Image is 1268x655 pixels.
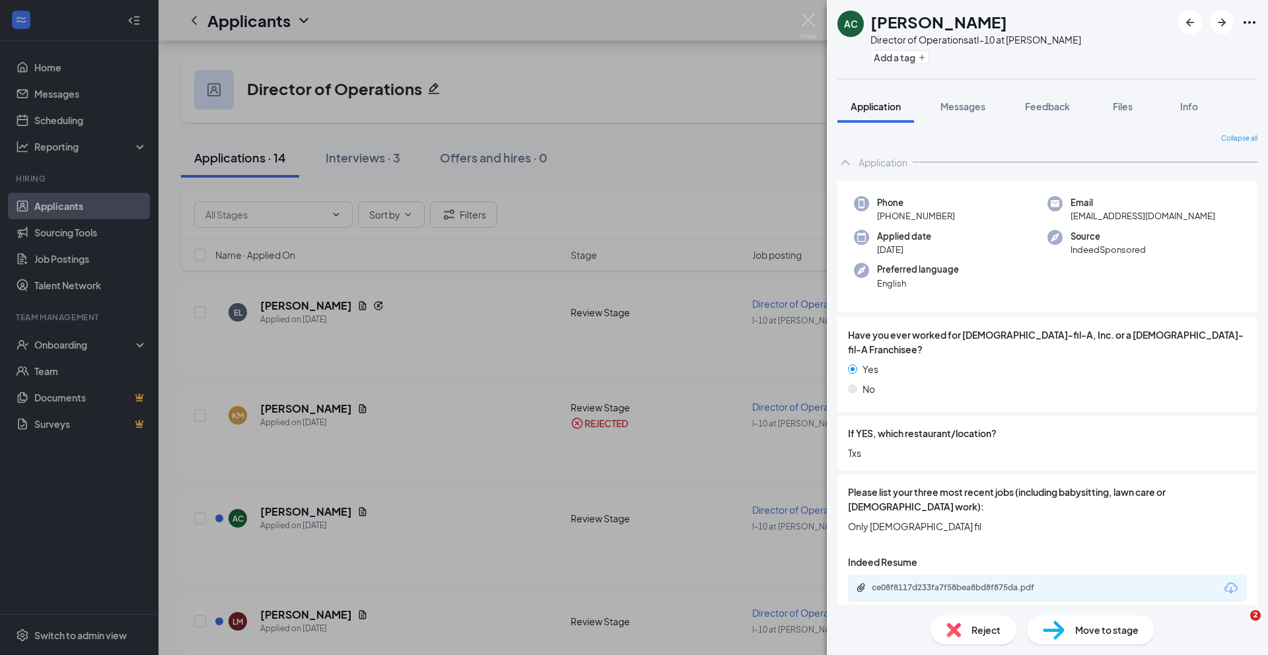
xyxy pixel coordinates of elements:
span: Messages [940,100,985,112]
svg: Plus [918,53,926,61]
svg: Paperclip [856,582,866,593]
span: Email [1071,196,1215,209]
span: Please list your three most recent jobs (including babysitting, lawn care or [DEMOGRAPHIC_DATA] w... [848,485,1247,514]
span: Indeed Resume [848,555,917,569]
span: [DATE] [877,243,931,256]
span: Txs [848,446,1247,460]
svg: Ellipses [1242,15,1257,30]
h1: [PERSON_NAME] [870,11,1007,33]
span: Only [DEMOGRAPHIC_DATA] fil [848,519,1247,534]
span: Collapse all [1221,133,1257,144]
span: Have you ever worked for [DEMOGRAPHIC_DATA]-fil-A, Inc. or a [DEMOGRAPHIC_DATA]-fil-A Franchisee? [848,327,1247,357]
span: IndeedSponsored [1071,243,1146,256]
a: Paperclipce08f8117d233fa7f58bea8bd8f875da.pdf [856,582,1070,595]
span: If YES, which restaurant/location? [848,426,997,440]
button: ArrowRight [1210,11,1234,34]
span: Applied date [877,230,931,243]
svg: ArrowLeftNew [1182,15,1198,30]
span: English [877,277,959,290]
span: Reject [971,623,1001,637]
button: PlusAdd a tag [870,50,929,64]
svg: ArrowRight [1214,15,1230,30]
span: [PHONE_NUMBER] [877,209,955,223]
span: Yes [863,362,878,376]
span: Source [1071,230,1146,243]
span: Move to stage [1075,623,1139,637]
div: Application [859,156,907,169]
span: Application [851,100,901,112]
svg: ChevronUp [837,155,853,170]
span: [EMAIL_ADDRESS][DOMAIN_NAME] [1071,209,1215,223]
span: Files [1113,100,1133,112]
button: ArrowLeftNew [1178,11,1202,34]
span: Preferred language [877,263,959,276]
span: Info [1180,100,1198,112]
div: AC [844,17,858,30]
span: 2 [1250,610,1261,621]
span: Feedback [1025,100,1070,112]
iframe: Intercom live chat [1223,610,1255,642]
div: ce08f8117d233fa7f58bea8bd8f875da.pdf [872,582,1057,593]
div: Director of Operations at I-10 at [PERSON_NAME] [870,33,1081,46]
span: Phone [877,196,955,209]
svg: Download [1223,580,1239,596]
span: No [863,382,875,396]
